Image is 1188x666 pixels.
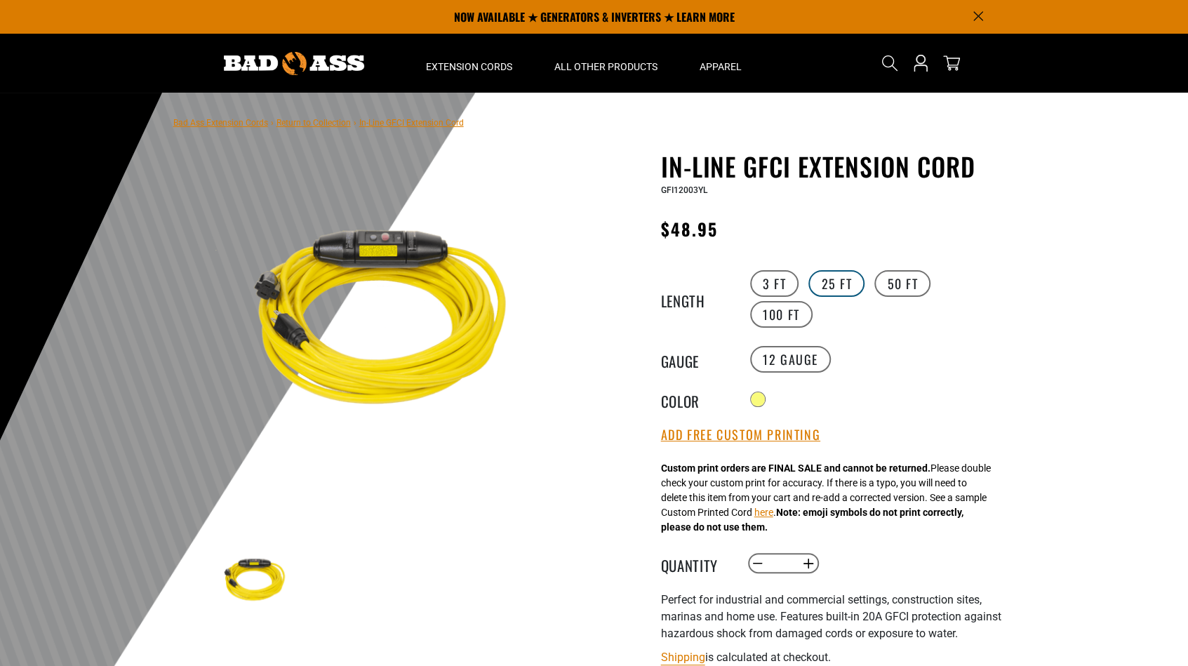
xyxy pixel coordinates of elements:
[661,427,820,443] button: Add Free Custom Printing
[661,462,930,474] strong: Custom print orders are FINAL SALE and cannot be returned.
[874,270,930,297] label: 50 FT
[754,505,773,520] button: here
[554,60,658,73] span: All Other Products
[354,118,356,128] span: ›
[661,185,707,195] span: GFI12003YL
[879,52,901,74] summary: Search
[661,507,963,533] strong: Note: emoji symbols do not print correctly, please do not use them.
[679,34,763,93] summary: Apparel
[661,554,731,573] label: Quantity
[661,593,1001,640] span: Perfect for industrial and commercial settings, construction sites, marinas and home use. Feature...
[405,34,533,93] summary: Extension Cords
[224,52,364,75] img: Bad Ass Extension Cords
[661,390,731,408] legend: Color
[215,540,296,622] img: Yellow
[808,270,865,297] label: 25 FT
[426,60,512,73] span: Extension Cords
[750,301,813,328] label: 100 FT
[750,270,799,297] label: 3 FT
[359,118,464,128] span: In-Line GFCI Extension Cord
[661,651,705,664] a: Shipping
[700,60,742,73] span: Apparel
[173,118,268,128] a: Bad Ass Extension Cords
[750,346,831,373] label: 12 Gauge
[173,114,464,131] nav: breadcrumbs
[271,118,274,128] span: ›
[533,34,679,93] summary: All Other Products
[661,461,991,535] div: Please double check your custom print for accuracy. If there is a typo, you will need to delete t...
[661,290,731,308] legend: Length
[276,118,351,128] a: Return to Collection
[215,154,553,493] img: Yellow
[661,152,1005,181] h1: In-Line GFCI Extension Cord
[661,216,718,241] span: $48.95
[661,350,731,368] legend: Gauge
